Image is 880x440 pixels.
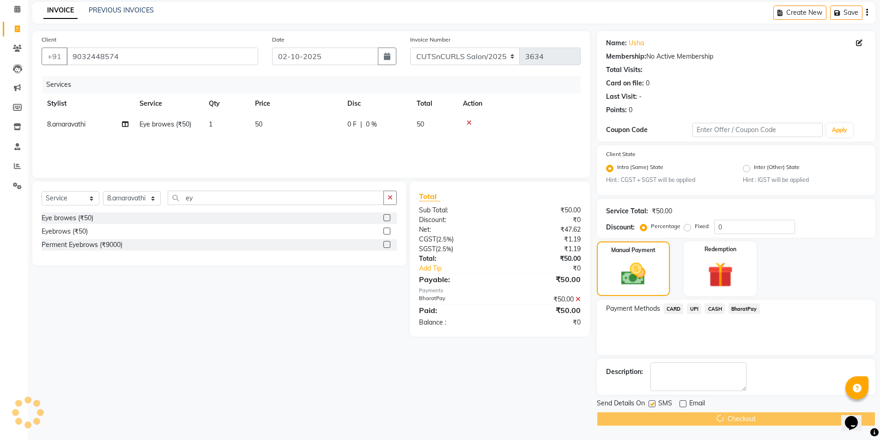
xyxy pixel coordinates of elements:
[42,76,588,93] div: Services
[613,260,653,288] img: _cash.svg
[500,254,588,264] div: ₹50.00
[500,305,588,316] div: ₹50.00
[704,245,736,253] label: Redemption
[606,105,627,115] div: Points:
[500,225,588,235] div: ₹47.62
[412,318,500,327] div: Balance :
[419,192,440,201] span: Total
[700,259,741,290] img: _gift.svg
[754,163,800,174] label: Inter (Other) State
[411,93,457,114] th: Total
[42,240,122,250] div: Perment Eyebrows (₹9000)
[168,191,384,205] input: Search or Scan
[606,78,644,88] div: Card on file:
[412,274,500,285] div: Payable:
[664,303,684,314] span: CARD
[209,120,212,128] span: 1
[826,123,853,137] button: Apply
[687,303,701,314] span: UPI
[347,120,357,129] span: 0 F
[500,235,588,244] div: ₹1.19
[606,304,660,313] span: Payment Methods
[606,52,646,61] div: Membership:
[412,235,500,244] div: ( )
[412,254,500,264] div: Total:
[412,244,500,254] div: ( )
[695,222,709,230] label: Fixed
[89,6,154,14] a: PREVIOUS INVOICES
[692,123,823,137] input: Enter Offer / Coupon Code
[639,92,642,102] div: -
[419,245,436,253] span: SGST
[629,38,644,48] a: Usha
[457,93,581,114] th: Action
[652,206,672,216] div: ₹50.00
[606,65,643,75] div: Total Visits:
[134,93,203,114] th: Service
[606,367,643,377] div: Description:
[606,38,627,48] div: Name:
[412,225,500,235] div: Net:
[412,215,500,225] div: Discount:
[419,235,436,243] span: CGST
[597,398,645,410] span: Send Details On
[651,222,680,230] label: Percentage
[366,120,377,129] span: 0 %
[500,215,588,225] div: ₹0
[42,93,134,114] th: Stylist
[47,120,85,128] span: 8.amaravathi
[42,36,56,44] label: Client
[728,303,760,314] span: BharatPay
[412,264,514,273] a: Add Tip
[249,93,342,114] th: Price
[773,6,826,20] button: Create New
[437,245,451,253] span: 2.5%
[342,93,411,114] th: Disc
[841,403,871,431] iframe: chat widget
[412,295,500,304] div: BharatPay
[705,303,725,314] span: CASH
[438,235,452,243] span: 2.5%
[606,125,693,135] div: Coupon Code
[606,206,648,216] div: Service Total:
[67,48,258,65] input: Search by Name/Mobile/Email/Code
[272,36,285,44] label: Date
[140,120,191,128] span: Eye browes (₹50)
[830,6,862,20] button: Save
[500,244,588,254] div: ₹1.19
[658,398,672,410] span: SMS
[629,105,632,115] div: 0
[606,92,637,102] div: Last Visit:
[606,150,636,158] label: Client State
[500,205,588,215] div: ₹50.00
[412,305,500,316] div: Paid:
[42,227,88,236] div: Eyebrows (₹50)
[42,213,93,223] div: Eye browes (₹50)
[617,163,663,174] label: Intra (Same) State
[611,246,655,254] label: Manual Payment
[646,78,649,88] div: 0
[606,52,866,61] div: No Active Membership
[606,176,729,184] small: Hint : CGST + SGST will be applied
[203,93,249,114] th: Qty
[412,205,500,215] div: Sub Total:
[417,120,424,128] span: 50
[419,287,580,295] div: Payments
[43,2,78,19] a: INVOICE
[500,318,588,327] div: ₹0
[689,398,705,410] span: Email
[743,176,866,184] small: Hint : IGST will be applied
[255,120,262,128] span: 50
[606,223,635,232] div: Discount:
[515,264,588,273] div: ₹0
[360,120,362,129] span: |
[42,48,67,65] button: +91
[500,274,588,285] div: ₹50.00
[500,295,588,304] div: ₹50.00
[410,36,450,44] label: Invoice Number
